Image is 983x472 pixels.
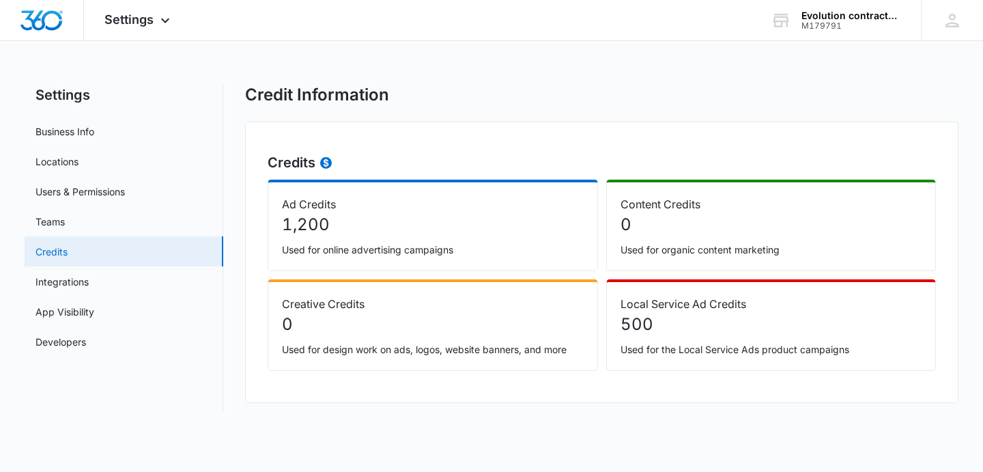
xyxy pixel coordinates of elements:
[35,275,89,289] a: Integrations
[282,212,584,237] p: 1,200
[621,242,922,257] p: Used for organic content marketing
[282,296,584,312] p: Creative Credits
[35,124,94,139] a: Business Info
[282,242,584,257] p: Used for online advertising campaigns
[621,196,922,212] p: Content Credits
[35,154,79,169] a: Locations
[35,184,125,199] a: Users & Permissions
[282,196,584,212] p: Ad Credits
[282,342,584,357] p: Used for design work on ads, logos, website banners, and more
[35,214,65,229] a: Teams
[801,10,901,21] div: account name
[621,296,922,312] p: Local Service Ad Credits
[35,245,68,259] a: Credits
[621,212,922,237] p: 0
[282,312,584,337] p: 0
[245,85,389,105] h1: Credit Information
[801,21,901,31] div: account id
[268,152,936,173] h2: Credits
[35,305,94,319] a: App Visibility
[25,85,223,105] h2: Settings
[35,335,86,349] a: Developers
[621,312,922,337] p: 500
[104,12,154,27] span: Settings
[621,342,922,357] p: Used for the Local Service Ads product campaigns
